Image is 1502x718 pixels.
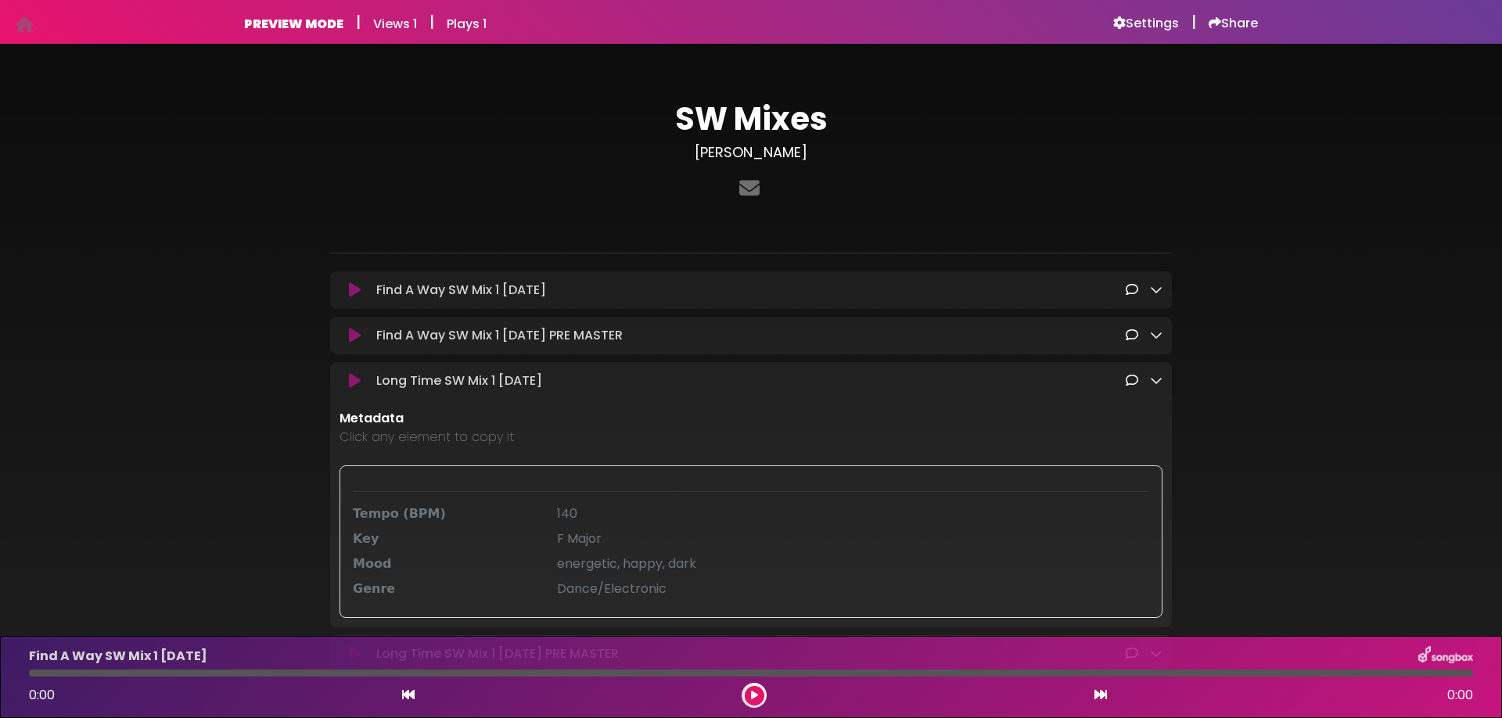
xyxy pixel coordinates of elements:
div: Tempo (BPM) [343,504,548,523]
div: Mood [343,555,548,573]
div: Genre [343,580,548,598]
h3: [PERSON_NAME] [330,144,1172,161]
h6: Plays 1 [447,16,487,31]
span: energetic, happy, dark [557,555,696,573]
p: Find A Way SW Mix 1 [DATE] [29,647,207,666]
span: Dance/Electronic [557,580,667,598]
span: 0:00 [1447,686,1473,705]
h5: | [429,13,434,31]
span: F Major [557,530,602,547]
h6: PREVIEW MODE [244,16,343,31]
span: 140 [557,504,577,522]
p: Metadata [340,409,1162,428]
img: songbox-logo-white.png [1418,646,1473,666]
div: Key [343,530,548,548]
h5: | [356,13,361,31]
h1: SW Mixes [330,100,1172,138]
p: Find A Way SW Mix 1 [DATE] [376,281,546,300]
p: Long Time SW Mix 1 [DATE] [376,372,542,390]
p: Find A Way SW Mix 1 [DATE] PRE MASTER [376,326,623,345]
h6: Views 1 [373,16,417,31]
span: 0:00 [29,686,55,704]
a: Share [1209,16,1258,31]
h5: | [1191,13,1196,31]
a: Settings [1113,16,1179,31]
p: Click any element to copy it [340,428,1162,447]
